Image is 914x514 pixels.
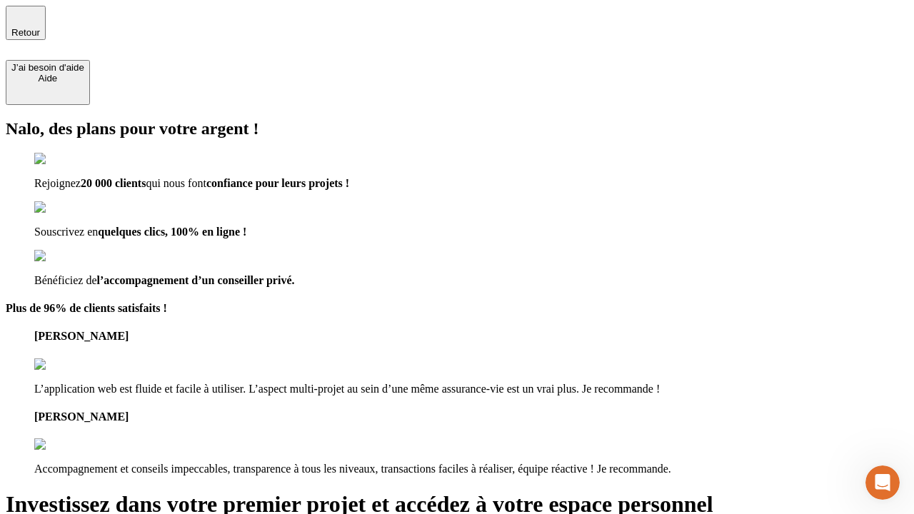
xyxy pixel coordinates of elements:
span: confiance pour leurs projets ! [206,177,349,189]
button: Retour [6,6,46,40]
h4: Plus de 96% de clients satisfaits ! [6,302,908,315]
span: Retour [11,27,40,38]
h2: Nalo, des plans pour votre argent ! [6,119,908,138]
h4: [PERSON_NAME] [34,330,908,343]
span: Souscrivez en [34,226,98,238]
span: Rejoignez [34,177,81,189]
span: quelques clics, 100% en ligne ! [98,226,246,238]
span: qui nous font [146,177,206,189]
img: reviews stars [34,438,105,451]
p: Accompagnement et conseils impeccables, transparence à tous les niveaux, transactions faciles à r... [34,463,908,475]
p: L’application web est fluide et facile à utiliser. L’aspect multi-projet au sein d’une même assur... [34,383,908,395]
img: checkmark [34,201,96,214]
h4: [PERSON_NAME] [34,410,908,423]
span: Bénéficiez de [34,274,97,286]
span: l’accompagnement d’un conseiller privé. [97,274,295,286]
iframe: Intercom live chat [865,465,900,500]
button: J’ai besoin d'aideAide [6,60,90,105]
div: Aide [11,73,84,84]
div: J’ai besoin d'aide [11,62,84,73]
img: checkmark [34,250,96,263]
img: reviews stars [34,358,105,371]
img: checkmark [34,153,96,166]
span: 20 000 clients [81,177,146,189]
